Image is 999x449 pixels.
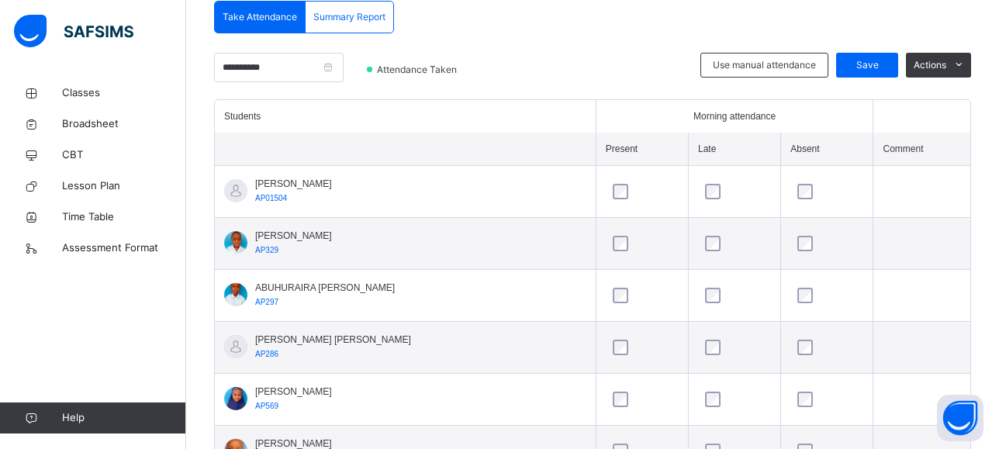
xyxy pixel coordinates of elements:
img: safsims [14,15,133,47]
span: Attendance Taken [375,63,461,77]
span: Classes [62,85,186,101]
span: Time Table [62,209,186,225]
th: Comment [873,133,970,166]
span: AP297 [255,298,278,306]
span: Help [62,410,185,426]
span: Morning attendance [693,109,776,123]
th: Present [596,133,688,166]
th: Students [215,100,596,133]
span: [PERSON_NAME] [PERSON_NAME] [255,333,411,347]
span: [PERSON_NAME] [255,229,332,243]
span: Save [848,58,887,72]
th: Late [689,133,781,166]
span: AP286 [255,350,278,358]
span: [PERSON_NAME] [255,385,332,399]
span: Actions [914,58,946,72]
span: AP569 [255,402,278,410]
span: Assessment Format [62,240,186,256]
span: ABUHURAIRA [PERSON_NAME] [255,281,395,295]
span: Broadsheet [62,116,186,132]
span: AP01504 [255,194,287,202]
span: AP329 [255,246,278,254]
span: Use manual attendance [713,58,816,72]
span: CBT [62,147,186,163]
span: [PERSON_NAME] [255,177,332,191]
span: Lesson Plan [62,178,186,194]
span: Take Attendance [223,10,297,24]
th: Absent [781,133,873,166]
span: Summary Report [313,10,385,24]
button: Open asap [937,395,983,441]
